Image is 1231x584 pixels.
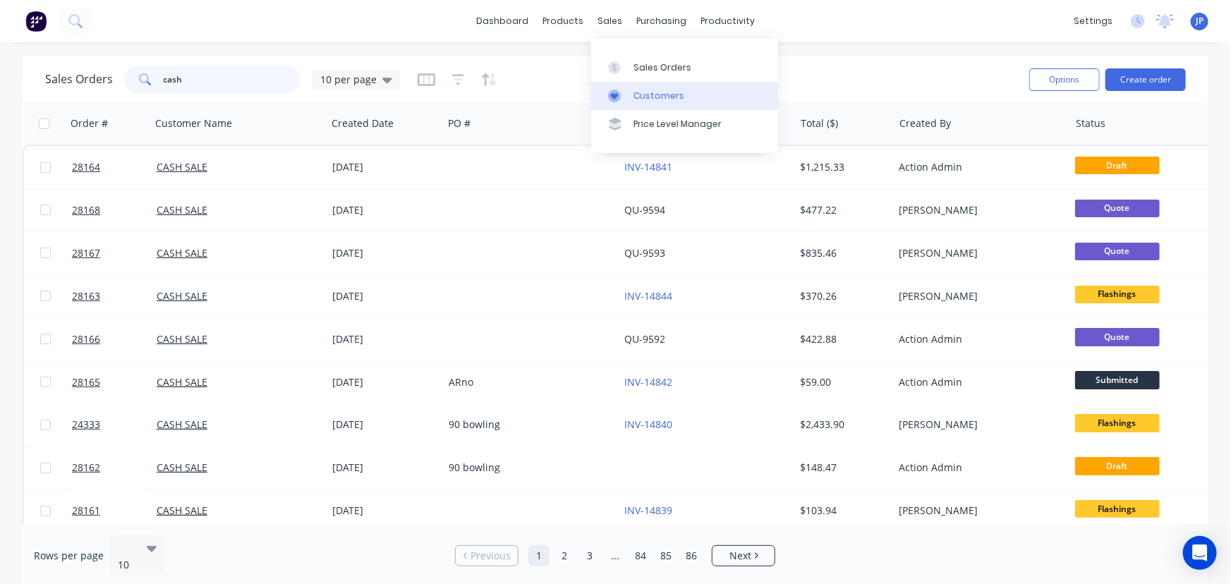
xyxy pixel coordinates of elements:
div: [PERSON_NAME] [899,418,1055,432]
div: $148.47 [801,461,883,475]
div: productivity [693,11,762,32]
a: CASH SALE [157,461,207,474]
div: sales [590,11,629,32]
span: 10 per page [320,72,377,87]
a: CASH SALE [157,160,207,174]
div: $103.94 [801,504,883,518]
div: [DATE] [332,289,437,303]
div: Open Intercom Messenger [1183,536,1217,570]
a: Previous page [456,549,518,563]
a: 28163 [72,275,157,317]
a: CASH SALE [157,332,207,346]
button: Create order [1105,68,1186,91]
a: INV-14842 [624,375,672,389]
span: Submitted [1075,371,1160,389]
div: Created By [899,116,951,130]
span: Draft [1075,457,1160,475]
img: Factory [25,11,47,32]
a: INV-14839 [624,504,672,517]
span: Rows per page [34,549,104,563]
a: Price Level Manager [591,110,778,138]
a: INV-14844 [624,289,672,303]
div: Status [1076,116,1105,130]
a: Page 86 [681,545,702,566]
a: 28168 [72,189,157,231]
button: Options [1029,68,1100,91]
span: Quote [1075,328,1160,346]
a: INV-14840 [624,418,672,431]
span: Flashings [1075,286,1160,303]
div: $1,215.33 [801,160,883,174]
div: $835.46 [801,246,883,260]
span: 28168 [72,203,100,217]
span: 28166 [72,332,100,346]
div: [DATE] [332,332,437,346]
span: 28162 [72,461,100,475]
a: Next page [712,549,775,563]
a: Sales Orders [591,53,778,81]
div: products [535,11,590,32]
span: Draft [1075,157,1160,174]
span: 28164 [72,160,100,174]
ul: Pagination [449,545,781,566]
h1: Sales Orders [45,73,113,86]
div: [DATE] [332,160,437,174]
a: CASH SALE [157,246,207,260]
a: 28162 [72,446,157,489]
a: 28165 [72,361,157,403]
span: Flashings [1075,500,1160,518]
div: $2,433.90 [801,418,883,432]
div: Action Admin [899,160,1055,174]
a: Jump forward [605,545,626,566]
div: [DATE] [332,461,437,475]
a: dashboard [469,11,535,32]
div: Created Date [332,116,394,130]
a: QU-9594 [624,203,665,217]
div: [PERSON_NAME] [899,246,1055,260]
a: Page 2 [554,545,575,566]
div: Total ($) [801,116,838,130]
span: JP [1196,15,1203,28]
div: [PERSON_NAME] [899,203,1055,217]
a: CASH SALE [157,289,207,303]
a: CASH SALE [157,504,207,517]
div: Sales Orders [633,61,691,74]
div: $59.00 [801,375,883,389]
span: Quote [1075,243,1160,260]
a: 28161 [72,489,157,532]
div: 90 bowling [449,461,605,475]
div: [DATE] [332,246,437,260]
div: settings [1067,11,1120,32]
div: Action Admin [899,461,1055,475]
div: [PERSON_NAME] [899,504,1055,518]
div: [DATE] [332,375,437,389]
a: 28167 [72,232,157,274]
div: PO # [448,116,471,130]
span: Next [729,549,751,563]
div: $477.22 [801,203,883,217]
div: 90 bowling [449,418,605,432]
div: 10 [118,558,135,572]
a: 28164 [72,146,157,188]
div: Customers [633,90,684,102]
div: [PERSON_NAME] [899,289,1055,303]
a: Page 3 [579,545,600,566]
div: $370.26 [801,289,883,303]
div: Price Level Manager [633,118,722,130]
div: purchasing [629,11,693,32]
span: 24333 [72,418,100,432]
a: Page 85 [655,545,677,566]
a: QU-9592 [624,332,665,346]
span: 28161 [72,504,100,518]
a: Page 84 [630,545,651,566]
span: 28167 [72,246,100,260]
a: INV-14841 [624,160,672,174]
a: CASH SALE [157,203,207,217]
span: Flashings [1075,414,1160,432]
span: 28163 [72,289,100,303]
div: $422.88 [801,332,883,346]
a: 24333 [72,403,157,446]
div: ARno [449,375,605,389]
a: Page 1 is your current page [528,545,550,566]
a: CASH SALE [157,418,207,431]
